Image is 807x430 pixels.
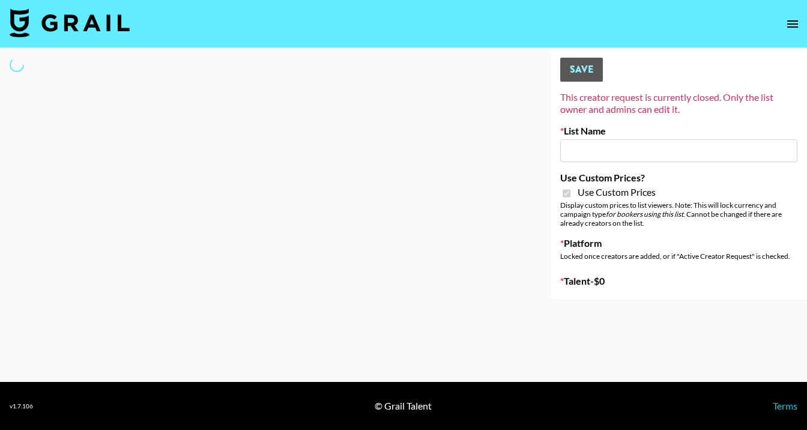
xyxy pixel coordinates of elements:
[560,125,797,137] label: List Name
[578,186,656,198] span: Use Custom Prices
[560,91,797,115] div: This creator request is currently closed. Only the list owner and admins can edit it.
[560,58,603,82] button: Save
[560,172,797,184] label: Use Custom Prices?
[375,400,432,412] div: © Grail Talent
[560,275,797,287] label: Talent - $ 0
[560,252,797,261] div: Locked once creators are added, or if "Active Creator Request" is checked.
[773,400,797,411] a: Terms
[10,402,33,410] div: v 1.7.106
[560,201,797,228] div: Display custom prices to list viewers. Note: This will lock currency and campaign type . Cannot b...
[560,237,797,249] label: Platform
[606,210,683,219] em: for bookers using this list
[781,12,805,36] button: open drawer
[10,8,130,37] img: Grail Talent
